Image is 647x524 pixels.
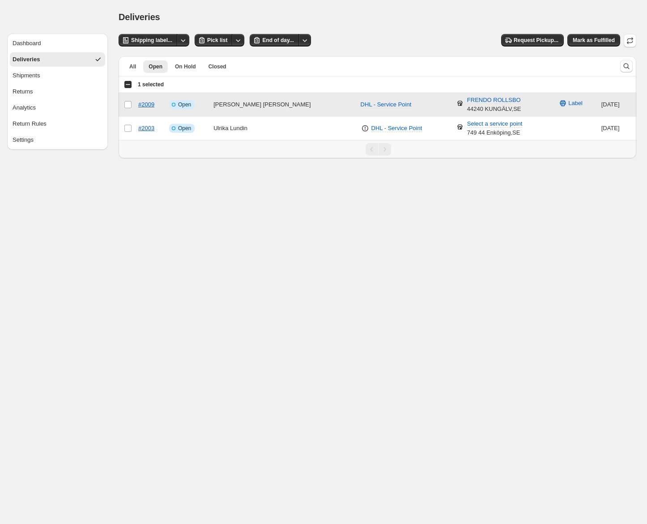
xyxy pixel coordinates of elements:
[177,34,189,46] button: Other actions
[13,103,36,112] div: Analytics
[131,37,172,44] span: Shipping label...
[10,52,105,67] button: Deliveries
[232,34,244,46] button: Other actions
[138,101,154,108] a: #2009
[129,63,136,70] span: All
[119,34,178,46] button: Shipping label...
[13,39,41,48] div: Dashboard
[567,34,620,46] button: Mark as Fulfilled
[175,63,196,70] span: On Hold
[462,93,526,107] button: FRENDO ROLLSBO
[361,101,412,108] span: DHL - Service Point
[10,117,105,131] button: Return Rules
[462,117,528,131] button: Select a service point
[207,37,227,44] span: Pick list
[298,34,311,46] button: Other actions
[366,121,428,135] button: DHL - Service Point
[10,68,105,83] button: Shipments
[178,101,191,108] span: Open
[178,125,191,132] span: Open
[467,97,521,104] span: FRENDO ROLLSBO
[467,120,523,128] span: Select a service point
[467,119,523,137] div: 749 44 Enköping , SE
[250,34,299,46] button: End of day...
[195,34,233,46] button: Pick list
[119,12,160,22] span: Deliveries
[514,37,558,44] span: Request Pickup...
[10,85,105,99] button: Returns
[568,99,583,108] span: Label
[209,63,226,70] span: Closed
[13,135,34,144] div: Settings
[355,97,417,112] button: DHL - Service Point
[138,125,154,131] a: #2003
[211,117,358,140] td: Ulrika Lundin
[573,37,615,44] span: Mark as Fulfilled
[601,101,620,108] time: Tuesday, September 16, 2025 at 9:48:51 AM
[13,119,47,128] div: Return Rules
[119,140,636,158] nav: Pagination
[601,125,620,131] time: Friday, September 12, 2025 at 2:11:23 PM
[501,34,564,46] button: Request Pickup...
[10,36,105,51] button: Dashboard
[371,125,422,131] span: DHL - Service Point
[10,101,105,115] button: Analytics
[138,81,164,88] span: 1 selected
[553,96,588,110] button: Label
[10,133,105,147] button: Settings
[13,55,40,64] div: Deliveries
[149,63,162,70] span: Open
[13,87,33,96] div: Returns
[262,37,294,44] span: End of day...
[620,60,633,72] button: Search and filter results
[211,93,358,117] td: [PERSON_NAME] [PERSON_NAME]
[13,71,40,80] div: Shipments
[467,96,521,114] div: 44240 KUNGÄLV , SE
